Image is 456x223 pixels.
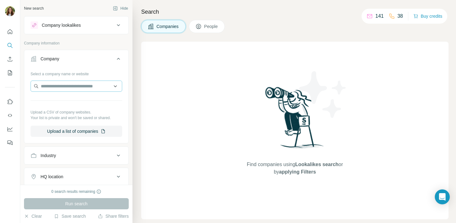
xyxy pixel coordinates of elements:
[98,213,129,219] button: Share filters
[24,213,42,219] button: Clear
[156,23,179,30] span: Companies
[24,6,44,11] div: New search
[41,174,63,180] div: HQ location
[204,23,218,30] span: People
[5,53,15,65] button: Enrich CSV
[245,161,345,176] span: Find companies using or by
[41,56,59,62] div: Company
[24,18,128,33] button: Company lookalikes
[5,123,15,135] button: Dashboard
[5,137,15,148] button: Feedback
[31,69,122,77] div: Select a company name or website
[295,67,351,123] img: Surfe Illustration - Stars
[31,109,122,115] p: Upload a CSV of company websites.
[41,152,56,159] div: Industry
[141,7,449,16] h4: Search
[5,6,15,16] img: Avatar
[54,213,86,219] button: Save search
[435,189,450,204] div: Open Intercom Messenger
[31,115,122,121] p: Your list is private and won't be saved or shared.
[24,40,129,46] p: Company information
[5,26,15,37] button: Quick start
[24,148,128,163] button: Industry
[413,12,442,21] button: Buy credits
[51,189,102,194] div: 0 search results remaining
[24,51,128,69] button: Company
[5,40,15,51] button: Search
[262,85,327,155] img: Surfe Illustration - Woman searching with binoculars
[42,22,81,28] div: Company lookalikes
[24,169,128,184] button: HQ location
[5,96,15,107] button: Use Surfe on LinkedIn
[31,126,122,137] button: Upload a list of companies
[397,12,403,20] p: 38
[295,162,338,167] span: Lookalikes search
[5,110,15,121] button: Use Surfe API
[279,169,316,174] span: applying Filters
[108,4,132,13] button: Hide
[5,67,15,78] button: My lists
[375,12,384,20] p: 141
